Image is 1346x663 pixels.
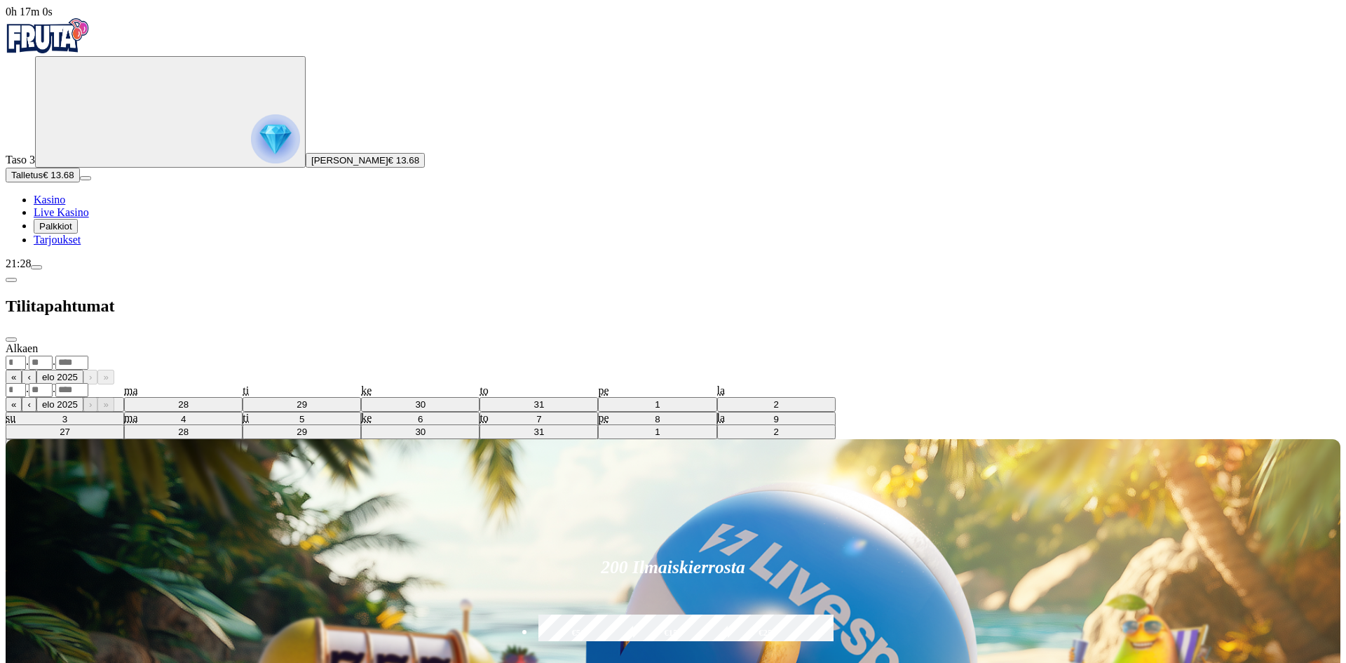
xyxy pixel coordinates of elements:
[6,297,1340,316] h2: Tilitapahtumat
[53,355,55,367] span: .
[361,424,480,439] button: 30. heinäkuuta 2025
[6,397,22,412] button: «
[724,612,811,653] label: €250
[39,221,72,232] span: Palkkiot
[6,43,90,55] a: Fruta
[598,412,609,424] abbr: perjantai
[6,168,80,182] button: Talletusplus icon€ 13.68
[42,372,78,382] span: elo 2025
[36,397,83,412] button: elo 2025
[388,155,419,166] span: € 13.68
[6,424,124,439] button: 27. heinäkuuta 2025
[361,412,372,424] abbr: keskiviikko
[6,154,35,166] span: Taso 3
[534,427,545,437] abbr: 31. heinäkuuta 2025
[34,234,81,246] a: Tarjoukset
[655,427,660,437] abbr: 1. elokuuta 2025
[6,370,22,384] button: «
[6,18,1340,246] nav: Primary
[598,424,716,439] button: 1. elokuuta 2025
[34,206,89,218] a: Live Kasino
[630,612,716,653] label: €150
[22,370,36,384] button: ‹
[6,342,38,354] span: Alkaen
[83,397,97,412] button: ›
[26,382,29,394] span: .
[43,170,74,180] span: € 13.68
[80,176,91,180] button: menu
[83,370,97,384] button: ›
[36,370,83,384] button: elo 2025
[6,6,53,18] span: user session time
[6,278,17,282] button: chevron-left icon
[6,194,1340,246] nav: Main menu
[178,427,189,437] abbr: 28. heinäkuuta 2025
[297,427,307,437] abbr: 29. heinäkuuta 2025
[251,114,300,163] img: reward progress
[35,56,306,168] button: reward progress
[97,397,114,412] button: »
[717,412,726,424] abbr: lauantai
[480,424,598,439] button: 31. heinäkuuta 2025
[773,427,778,437] abbr: 2. elokuuta 2025
[6,257,31,269] span: 21:28
[415,427,426,437] abbr: 30. heinäkuuta 2025
[6,18,90,53] img: Fruta
[34,219,78,234] button: Palkkiot
[11,170,43,180] span: Talletus
[535,612,622,653] label: €50
[34,194,65,206] a: Kasino
[22,397,36,412] button: ‹
[124,424,243,439] button: 28. heinäkuuta 2025
[6,337,17,342] button: close
[53,382,55,394] span: .
[26,355,29,367] span: .
[243,412,249,424] abbr: tiistai
[6,412,15,424] abbr: sunnuntai
[717,424,836,439] button: 2. elokuuta 2025
[480,412,488,424] abbr: torstai
[243,424,361,439] button: 29. heinäkuuta 2025
[306,153,425,168] button: [PERSON_NAME]€ 13.68
[31,265,42,269] button: menu
[42,399,78,410] span: elo 2025
[124,412,138,424] abbr: maanantai
[311,155,388,166] span: [PERSON_NAME]
[97,370,114,384] button: »
[60,427,70,437] abbr: 27. heinäkuuta 2025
